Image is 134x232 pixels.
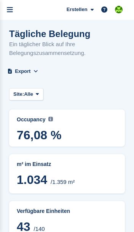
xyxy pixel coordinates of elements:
[33,226,45,232] span: /140
[115,6,123,13] img: Stefano
[17,116,117,124] abbr: Current percentage of m² occupied
[24,90,33,98] span: Alle
[9,29,125,39] h1: Tägliche Belegung
[17,116,45,122] span: Occupancy
[17,161,51,167] span: m² im Einsatz
[9,88,43,101] button: Site: Alle
[17,207,117,215] abbr: Aktueller Prozentsatz der belegten oder überlasteten Einheiten
[48,117,53,121] img: icon-info-grey-7440780725fd019a000dd9b08b2336e03edf1995a4989e88bcd33f0948082b44.svg
[17,173,47,187] span: 1.034
[13,90,24,98] span: Site:
[9,65,37,77] button: Export
[17,128,117,142] span: 76,08 %
[51,179,75,185] span: /1.359 m²
[67,6,88,13] span: Erstellen
[17,160,117,168] abbr: Aktuelle Aufteilung der %{unit} belegten
[9,40,125,57] p: Ein täglicher Blick auf Ihre Belegungszusammensetzung.
[17,208,70,214] span: Verfügbare Einheiten
[15,68,30,75] span: Export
